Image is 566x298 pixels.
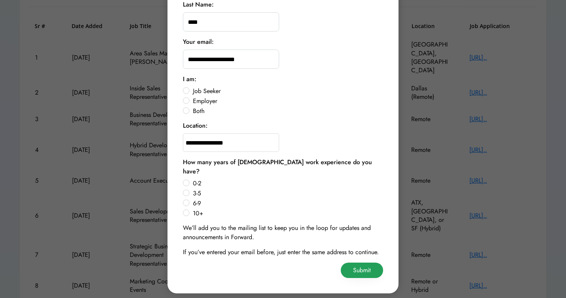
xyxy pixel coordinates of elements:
div: How many years of [DEMOGRAPHIC_DATA] work experience do you have? [183,158,383,176]
label: Job Seeker [191,88,383,94]
label: 3-5 [191,190,383,196]
div: We’ll add you to the mailing list to keep you in the loop for updates and announcements in Forward. [183,223,383,242]
div: Your email: [183,37,214,47]
label: 6-9 [191,200,383,206]
div: If you’ve entered your email before, just enter the same address to continue. [183,248,379,257]
label: Employer [191,98,383,104]
button: Submit [341,263,383,278]
label: 0-2 [191,180,383,186]
label: Both [191,108,383,114]
div: Location: [183,121,208,130]
label: 10+ [191,210,383,216]
div: I am: [183,75,196,84]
